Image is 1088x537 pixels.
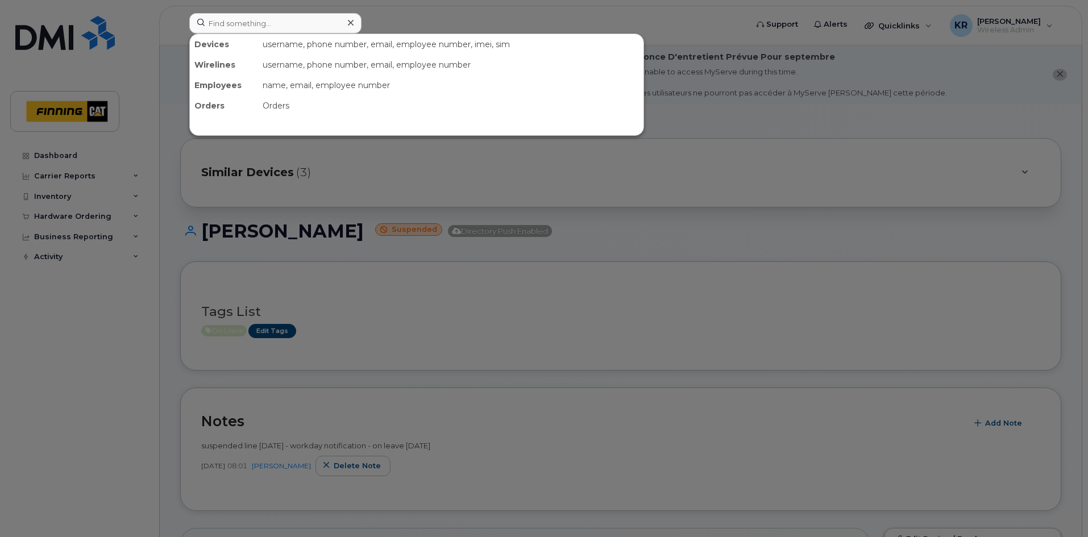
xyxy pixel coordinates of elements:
div: username, phone number, email, employee number [258,55,643,75]
div: Orders [258,95,643,116]
div: name, email, employee number [258,75,643,95]
div: Wirelines [190,55,258,75]
div: Devices [190,34,258,55]
iframe: Messenger Launcher [1039,488,1079,528]
div: Orders [190,95,258,116]
div: Employees [190,75,258,95]
div: username, phone number, email, employee number, imei, sim [258,34,643,55]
